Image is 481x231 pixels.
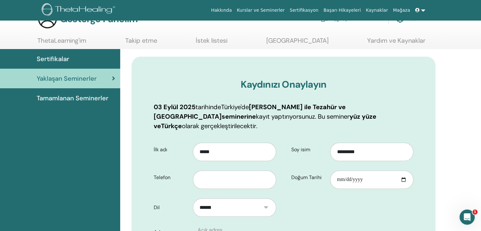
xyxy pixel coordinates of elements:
[393,8,410,13] font: Mağaza
[125,37,157,49] a: Takip etme
[211,8,232,13] font: Hakkında
[154,204,160,211] font: Dil
[196,37,227,49] a: İstek listesi
[37,74,97,83] font: Yaklaşan Seminerler
[195,103,221,111] font: tarihinde
[291,174,322,181] font: Doğum Tarihi
[290,8,318,13] font: Sertifikasyon
[237,8,285,13] font: Kurslar ve Seminerler
[154,103,195,111] font: 03 Eylül 2025
[125,36,157,45] font: Takip etme
[321,4,363,16] a: Başarı Hikayeleri
[459,209,475,225] iframe: Intercom canlı sohbet
[366,8,388,13] font: Kaynaklar
[324,8,361,13] font: Başarı Hikayeleri
[42,3,117,17] img: logo.png
[266,36,329,45] font: [GEOGRAPHIC_DATA]
[241,78,326,91] font: Kaydınızı Onaylayın
[287,4,321,16] a: Sertifikasyon
[222,112,256,121] font: seminerine
[363,4,391,16] a: Kaynaklar
[390,4,412,16] a: Mağaza
[367,36,425,45] font: Yardım ve Kaynaklar
[182,122,256,130] font: olarak gerçekleştirilecektir
[208,4,234,16] a: Hakkında
[37,37,86,49] a: ThetaLearning'im
[367,37,425,49] a: Yardım ve Kaynaklar
[196,36,227,45] font: İstek listesi
[256,122,257,130] font: .
[154,146,167,153] font: İlk adı
[315,112,349,121] font: . Bu seminer
[37,36,86,45] font: ThetaLearning'im
[37,55,69,63] font: Sertifikalar
[266,37,329,49] a: [GEOGRAPHIC_DATA]
[154,174,170,181] font: Telefon
[154,103,346,121] font: [PERSON_NAME] ile Tezahür ve [GEOGRAPHIC_DATA]
[221,103,249,111] font: Türkiye'de
[37,94,108,102] font: Tamamlanan Seminerler
[234,4,287,16] a: Kurslar ve Seminerler
[291,146,310,153] font: Soy isim
[161,122,182,130] font: Türkçe
[474,210,476,214] font: 1
[256,112,315,121] font: kayıt yaptırıyorsunuz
